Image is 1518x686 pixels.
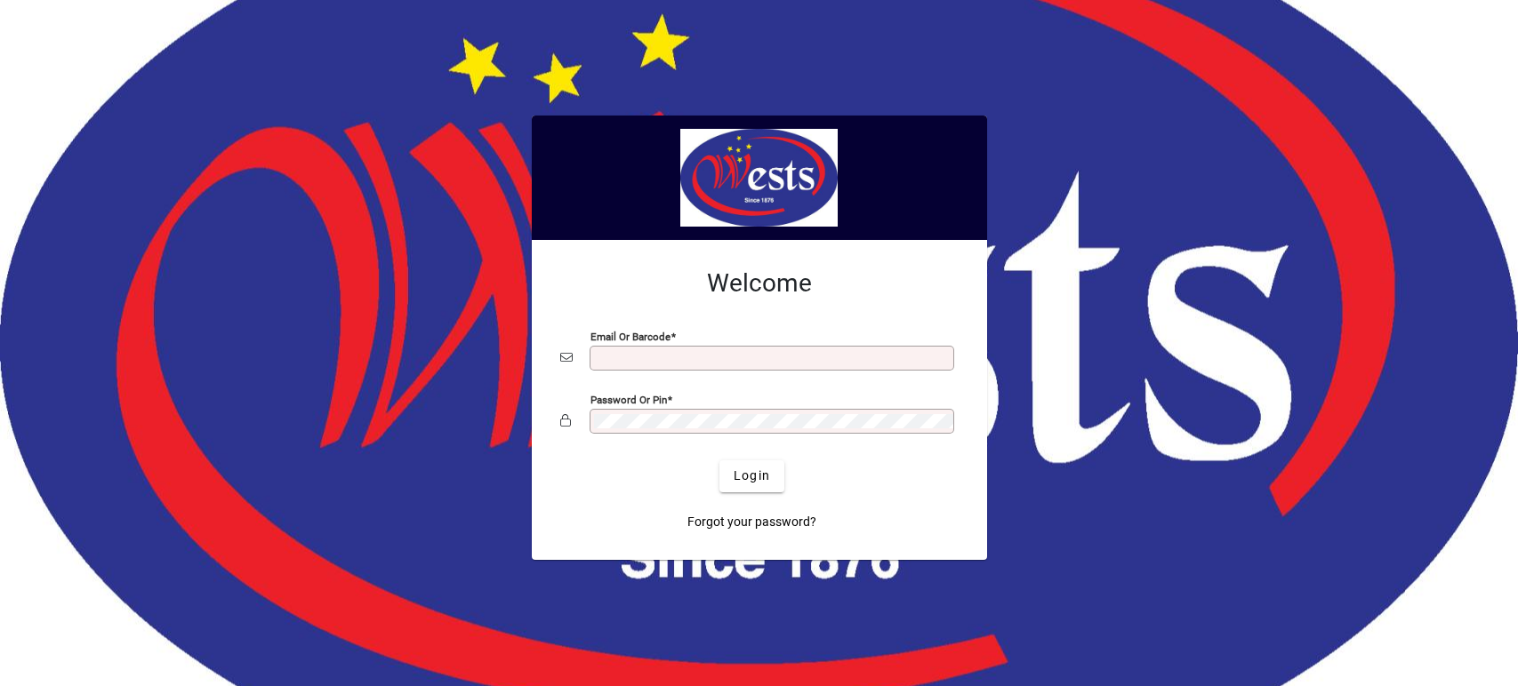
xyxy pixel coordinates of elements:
[734,467,770,485] span: Login
[687,513,816,531] span: Forgot your password?
[590,330,671,342] mat-label: Email or Barcode
[590,393,667,405] mat-label: Password or Pin
[560,268,959,299] h2: Welcome
[719,460,784,492] button: Login
[680,507,823,538] a: Forgot your password?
